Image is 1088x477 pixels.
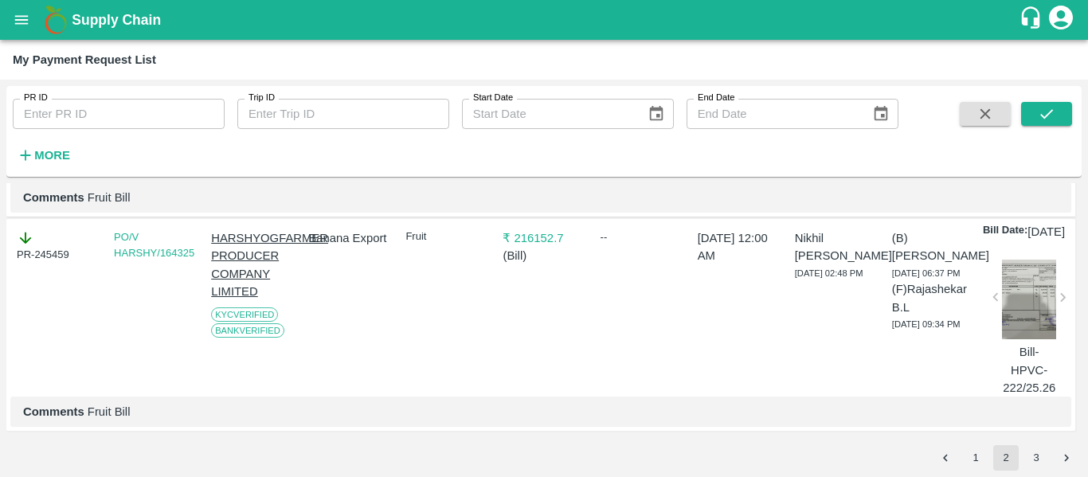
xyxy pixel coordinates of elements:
[933,445,958,471] button: Go to previous page
[892,268,961,278] span: [DATE] 06:37 PM
[1019,6,1047,34] div: customer-support
[17,229,99,263] div: PR-245459
[698,229,780,265] p: [DATE] 12:00 AM
[211,307,278,322] span: KYC Verified
[892,280,974,316] p: (F) Rajashekar B.L
[211,323,284,338] span: Bank Verified
[211,229,293,300] p: HARSHYOGFARMER PRODUCER COMPANY LIMITED
[23,403,1059,420] p: Fruit Bill
[993,445,1019,471] button: page 2
[13,99,225,129] input: Enter PR ID
[892,229,974,265] p: (B) [PERSON_NAME]
[13,49,156,70] div: My Payment Request List
[1027,223,1065,240] p: [DATE]
[1047,3,1075,37] div: account of current user
[503,229,585,247] p: ₹ 216152.7
[23,191,84,204] b: Comments
[237,99,449,129] input: Enter Trip ID
[473,92,513,104] label: Start Date
[503,247,585,264] p: ( Bill )
[23,405,84,418] b: Comments
[40,4,72,36] img: logo
[3,2,40,38] button: open drawer
[1002,343,1056,397] p: Bill-HPVC-222/25.26
[866,99,896,129] button: Choose date
[963,445,988,471] button: Go to page 1
[795,229,877,265] p: Nikhil [PERSON_NAME]
[641,99,671,129] button: Choose date
[24,92,48,104] label: PR ID
[249,92,275,104] label: Trip ID
[114,231,194,259] a: PO/V HARSHY/164325
[13,142,74,169] button: More
[23,189,1059,206] p: Fruit Bill
[698,92,734,104] label: End Date
[72,12,161,28] b: Supply Chain
[72,9,1019,31] a: Supply Chain
[405,229,487,244] p: Fruit
[892,319,961,329] span: [DATE] 09:34 PM
[1054,445,1079,471] button: Go to next page
[308,229,390,247] p: Banana Export
[1023,445,1049,471] button: Go to page 3
[601,229,683,245] div: --
[687,99,860,129] input: End Date
[795,268,863,278] span: [DATE] 02:48 PM
[462,99,636,129] input: Start Date
[34,149,70,162] strong: More
[930,445,1082,471] nav: pagination navigation
[983,223,1027,240] p: Bill Date:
